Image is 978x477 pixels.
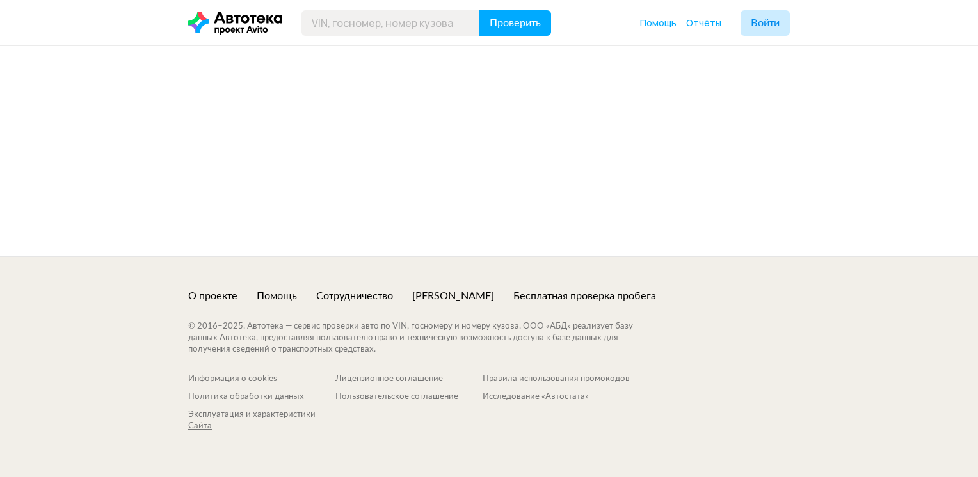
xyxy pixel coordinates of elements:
a: Политика обработки данных [188,391,335,403]
a: Бесплатная проверка пробега [513,289,656,303]
span: Проверить [490,18,541,28]
a: Сотрудничество [316,289,393,303]
a: Эксплуатация и характеристики Сайта [188,409,335,432]
a: Помощь [640,17,677,29]
a: Информация о cookies [188,373,335,385]
a: Исследование «Автостата» [483,391,630,403]
button: Войти [741,10,790,36]
a: [PERSON_NAME] [412,289,494,303]
a: Пользовательское соглашение [335,391,483,403]
a: Помощь [257,289,297,303]
a: О проекте [188,289,237,303]
a: Лицензионное соглашение [335,373,483,385]
input: VIN, госномер, номер кузова [301,10,480,36]
div: © 2016– 2025 . Автотека — сервис проверки авто по VIN, госномеру и номеру кузова. ООО «АБД» реали... [188,321,659,356]
span: Войти [751,18,780,28]
button: Проверить [479,10,551,36]
a: Правила использования промокодов [483,373,630,385]
a: Отчёты [686,17,721,29]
